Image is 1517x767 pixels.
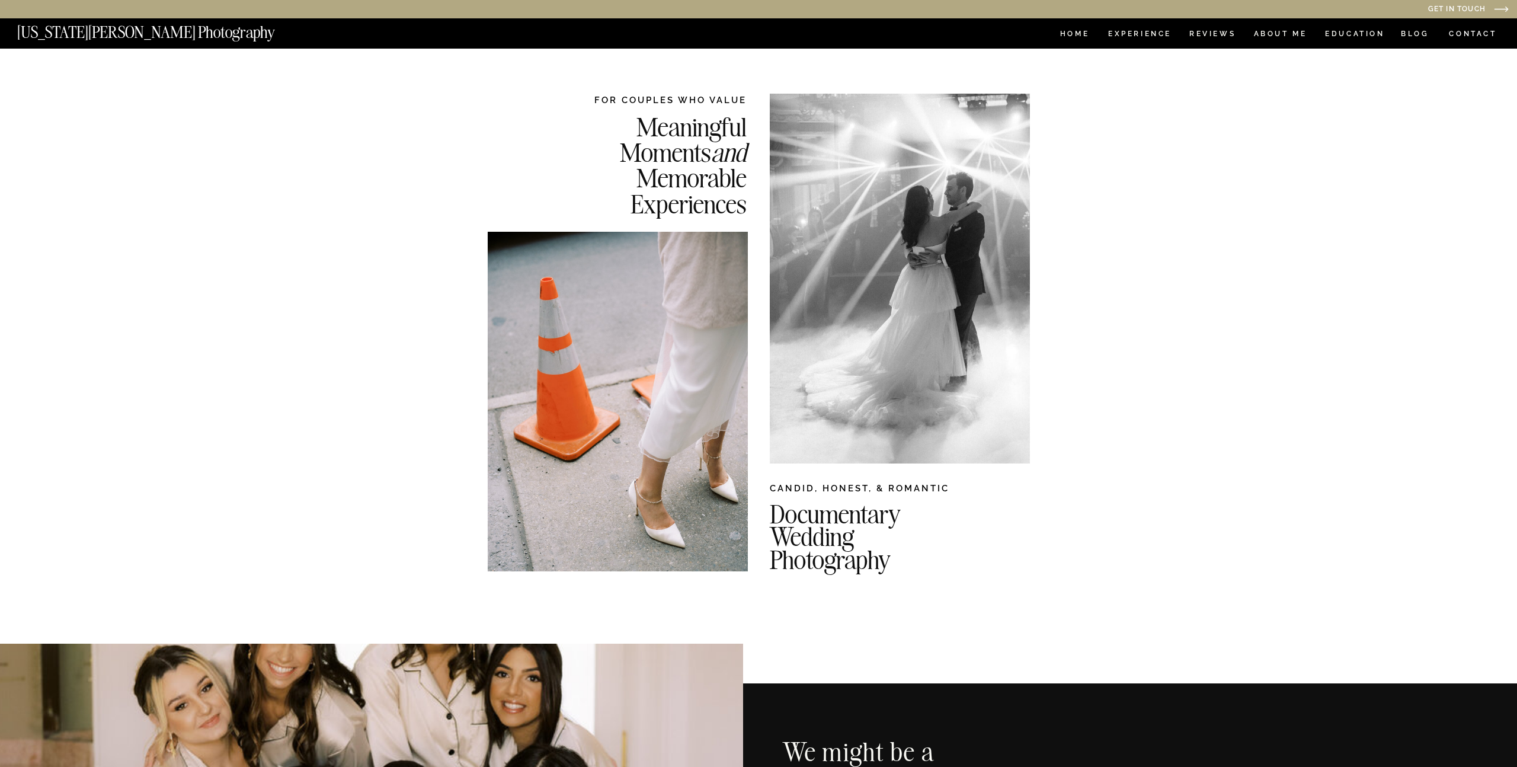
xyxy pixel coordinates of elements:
[770,503,1083,563] h2: Documentary Wedding Photography
[17,24,315,34] a: [US_STATE][PERSON_NAME] Photography
[1108,30,1170,40] a: Experience
[1058,30,1092,40] a: HOME
[711,136,747,168] i: and
[1448,27,1497,40] a: CONTACT
[770,482,1030,500] h2: CANDID, HONEST, & ROMANTIC
[1253,30,1307,40] a: ABOUT ME
[1401,30,1429,40] a: BLOG
[1324,30,1386,40] a: EDUCATION
[1189,30,1234,40] a: REVIEWS
[1307,5,1486,14] a: Get in Touch
[559,94,747,106] h2: FOR COUPLES WHO VALUE
[559,114,747,215] h2: Meaningful Moments Memorable Experiences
